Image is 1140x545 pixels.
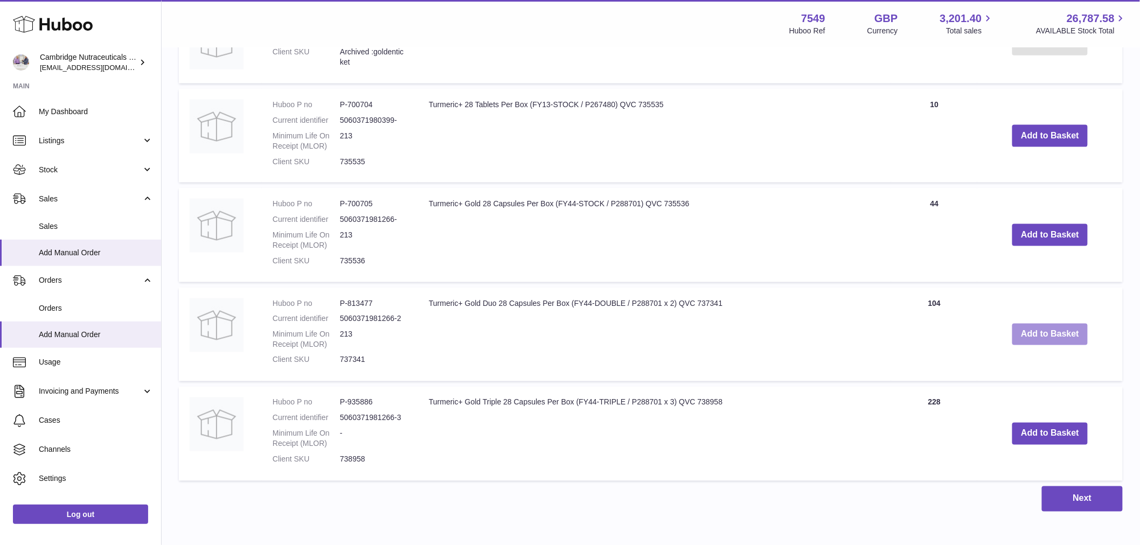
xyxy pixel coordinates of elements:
[340,115,407,125] dd: 5060371980399-
[340,413,407,423] dd: 5060371981266-3
[801,11,825,26] strong: 7549
[40,63,158,72] span: [EMAIL_ADDRESS][DOMAIN_NAME]
[340,298,407,309] dd: P-813477
[273,199,340,209] dt: Huboo P no
[1012,224,1088,246] button: Add to Basket
[39,221,153,232] span: Sales
[273,355,340,365] dt: Client SKU
[1012,423,1088,445] button: Add to Basket
[867,26,898,36] div: Currency
[273,314,340,324] dt: Current identifier
[39,330,153,340] span: Add Manual Order
[340,455,407,465] dd: 738958
[1036,11,1127,36] a: 26,787.58 AVAILABLE Stock Total
[13,505,148,524] a: Log out
[946,26,994,36] span: Total sales
[273,330,340,350] dt: Minimum Life On Receipt (MLOR)
[418,89,891,183] td: Turmeric+ 28 Tablets Per Box (FY13-STOCK / P267480) QVC 735535
[273,397,340,408] dt: Huboo P no
[190,100,244,153] img: Turmeric+ 28 Tablets Per Box (FY13-STOCK / P267480) QVC 735535
[340,330,407,350] dd: 213
[39,165,142,175] span: Stock
[1036,26,1127,36] span: AVAILABLE Stock Total
[940,11,995,36] a: 3,201.40 Total sales
[273,115,340,125] dt: Current identifier
[891,288,977,381] td: 104
[39,303,153,313] span: Orders
[39,444,153,455] span: Channels
[940,11,982,26] span: 3,201.40
[39,415,153,425] span: Cases
[418,188,891,282] td: Turmeric+ Gold 28 Capsules Per Box (FY44-STOCK / P288701) QVC 735536
[340,429,407,449] dd: -
[340,199,407,209] dd: P-700705
[273,131,340,151] dt: Minimum Life On Receipt (MLOR)
[190,199,244,253] img: Turmeric+ Gold 28 Capsules Per Box (FY44-STOCK / P288701) QVC 735536
[418,387,891,480] td: Turmeric+ Gold Triple 28 Capsules Per Box (FY44-TRIPLE / P288701 x 3) QVC 738958
[1042,486,1123,512] button: Next
[789,26,825,36] div: Huboo Ref
[340,256,407,266] dd: 735536
[273,256,340,266] dt: Client SKU
[874,11,898,26] strong: GBP
[273,100,340,110] dt: Huboo P no
[190,397,244,451] img: Turmeric+ Gold Triple 28 Capsules Per Box (FY44-TRIPLE / P288701 x 3) QVC 738958
[39,386,142,396] span: Invoicing and Payments
[340,230,407,250] dd: 213
[273,429,340,449] dt: Minimum Life On Receipt (MLOR)
[891,188,977,282] td: 44
[340,397,407,408] dd: P-935886
[340,47,407,67] dd: Archived :goldenticket
[39,357,153,367] span: Usage
[340,157,407,167] dd: 735535
[39,136,142,146] span: Listings
[418,288,891,381] td: Turmeric+ Gold Duo 28 Capsules Per Box (FY44-DOUBLE / P288701 x 2) QVC 737341
[340,214,407,225] dd: 5060371981266-
[1067,11,1115,26] span: 26,787.58
[273,298,340,309] dt: Huboo P no
[39,194,142,204] span: Sales
[39,275,142,285] span: Orders
[273,230,340,250] dt: Minimum Life On Receipt (MLOR)
[340,100,407,110] dd: P-700704
[40,52,137,73] div: Cambridge Nutraceuticals Ltd
[340,314,407,324] dd: 5060371981266-2
[273,413,340,423] dt: Current identifier
[39,107,153,117] span: My Dashboard
[13,54,29,71] img: qvc@camnutra.com
[273,214,340,225] dt: Current identifier
[273,455,340,465] dt: Client SKU
[39,248,153,258] span: Add Manual Order
[891,387,977,480] td: 228
[190,298,244,352] img: Turmeric+ Gold Duo 28 Capsules Per Box (FY44-DOUBLE / P288701 x 2) QVC 737341
[39,473,153,484] span: Settings
[273,47,340,67] dt: Client SKU
[273,157,340,167] dt: Client SKU
[891,89,977,183] td: 10
[1012,125,1088,147] button: Add to Basket
[1012,324,1088,346] button: Add to Basket
[340,131,407,151] dd: 213
[340,355,407,365] dd: 737341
